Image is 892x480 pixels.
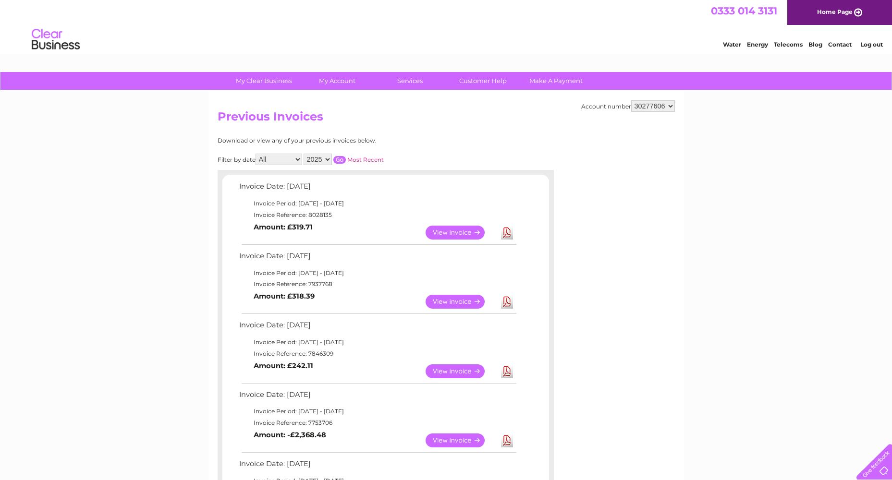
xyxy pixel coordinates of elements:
[237,457,518,475] td: Invoice Date: [DATE]
[224,72,304,90] a: My Clear Business
[237,319,518,336] td: Invoice Date: [DATE]
[218,137,470,144] div: Download or view any of your previous invoices below.
[723,41,741,48] a: Water
[443,72,523,90] a: Customer Help
[237,180,518,198] td: Invoice Date: [DATE]
[237,209,518,221] td: Invoice Reference: 8028135
[254,223,313,231] b: Amount: £319.71
[237,198,518,209] td: Invoice Period: [DATE] - [DATE]
[501,433,513,447] a: Download
[237,348,518,360] td: Invoice Reference: 7846309
[808,41,822,48] a: Blog
[370,72,450,90] a: Services
[237,417,518,429] td: Invoice Reference: 7753706
[237,278,518,290] td: Invoice Reference: 7937768
[516,72,596,90] a: Make A Payment
[237,406,518,417] td: Invoice Period: [DATE] - [DATE]
[426,364,496,378] a: View
[254,292,315,300] b: Amount: £318.39
[426,295,496,309] a: View
[828,41,852,48] a: Contact
[860,41,883,48] a: Log out
[426,226,496,240] a: View
[254,361,313,370] b: Amount: £242.11
[237,250,518,267] td: Invoice Date: [DATE]
[218,110,675,128] h2: Previous Invoices
[501,295,513,309] a: Download
[237,336,518,348] td: Invoice Period: [DATE] - [DATE]
[218,154,470,165] div: Filter by date
[31,25,80,54] img: logo.png
[237,388,518,406] td: Invoice Date: [DATE]
[501,364,513,378] a: Download
[581,100,675,112] div: Account number
[220,5,673,47] div: Clear Business is a trading name of Verastar Limited (registered in [GEOGRAPHIC_DATA] No. 3667643...
[774,41,803,48] a: Telecoms
[254,431,326,439] b: Amount: -£2,368.48
[347,156,384,163] a: Most Recent
[237,267,518,279] td: Invoice Period: [DATE] - [DATE]
[501,226,513,240] a: Download
[711,5,777,17] a: 0333 014 3131
[426,433,496,447] a: View
[747,41,768,48] a: Energy
[297,72,377,90] a: My Account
